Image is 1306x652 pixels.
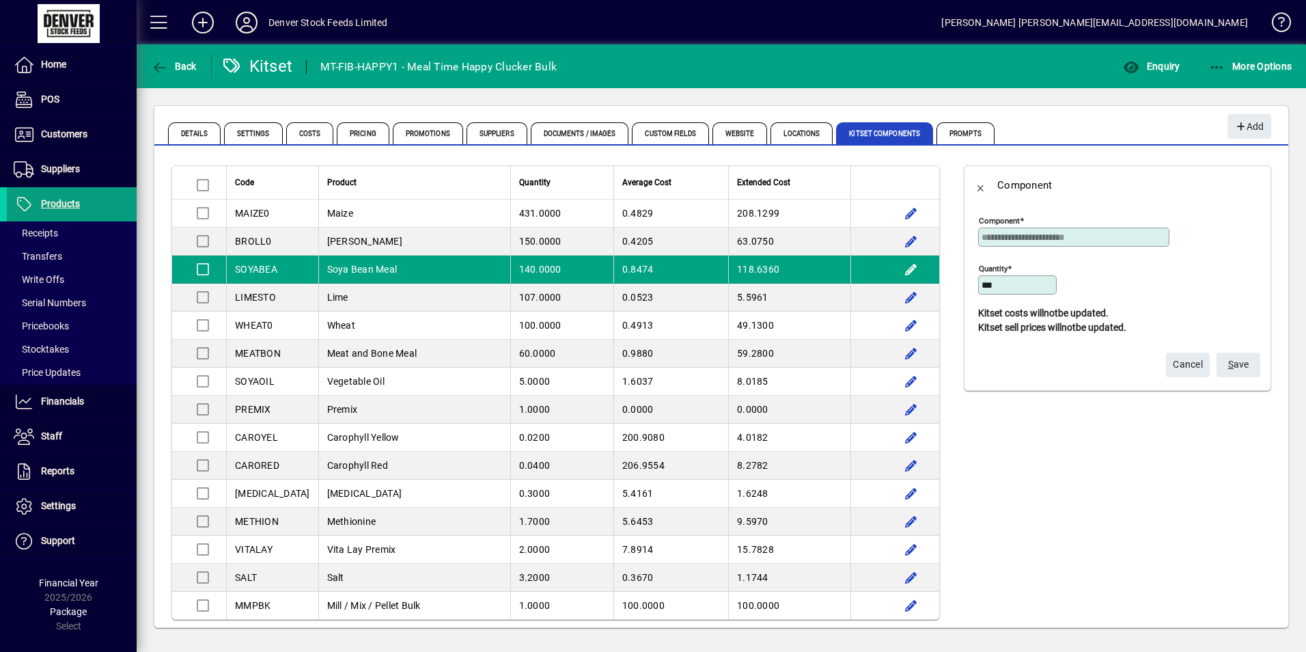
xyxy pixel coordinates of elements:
span: Back [151,61,197,72]
span: Financial Year [39,578,98,588]
div: LIMESTO [235,290,310,304]
div: MEATBON [235,347,310,360]
span: Products [41,198,80,209]
a: Write Offs [7,268,137,291]
td: 140.0000 [510,256,613,284]
td: Salt [318,564,510,592]
td: 1.6037 [613,368,728,396]
span: Staff [41,431,62,442]
span: Costs [286,122,334,144]
div: SOYAOIL [235,375,310,388]
div: Denver Stock Feeds Limited [268,12,388,33]
span: S [1228,359,1234,370]
span: Custom Fields [632,122,708,144]
a: Pricebooks [7,314,137,338]
a: Settings [7,489,137,524]
td: 100.0000 [728,592,850,619]
td: 5.6453 [613,508,728,536]
td: 100.0000 [613,592,728,619]
td: 0.3670 [613,564,728,592]
span: Quantity [519,175,551,190]
span: Cancel [1173,353,1203,376]
span: Price Updates [14,367,81,378]
div: [MEDICAL_DATA] [235,487,310,500]
td: Soya Bean Meal [318,256,510,284]
span: Write Offs [14,274,64,285]
button: Save [1217,353,1260,377]
button: Back [964,169,997,202]
span: POS [41,94,59,105]
span: Details [168,122,221,144]
td: 2.0000 [510,536,613,564]
a: Support [7,524,137,558]
a: POS [7,83,137,117]
td: 8.0185 [728,368,850,396]
td: 107.0000 [510,284,613,312]
b: Kitset sell prices will be updated. [978,322,1126,333]
td: Meat and Bone Meal [318,340,510,368]
a: Financials [7,385,137,419]
button: More Options [1206,54,1296,79]
span: Settings [224,122,283,144]
span: Customers [41,128,87,139]
div: CARORED [235,459,310,472]
span: Add [1234,116,1264,138]
td: Lime [318,284,510,312]
div: MAIZE0 [235,206,310,220]
td: 0.4829 [613,200,728,228]
a: Receipts [7,221,137,245]
td: 0.4205 [613,228,728,256]
span: Documents / Images [531,122,629,144]
td: 206.9554 [613,452,728,480]
span: Average Cost [622,175,671,190]
span: not [1044,308,1058,318]
div: SALT [235,571,310,584]
td: Premix [318,396,510,424]
td: 63.0750 [728,228,850,256]
td: 9.5970 [728,508,850,536]
td: 49.1300 [728,312,850,340]
span: Enquiry [1123,61,1180,72]
td: [MEDICAL_DATA] [318,480,510,508]
button: Enquiry [1120,54,1183,79]
app-page-header-button: Back [137,54,212,79]
td: 0.4913 [613,312,728,340]
a: Customers [7,118,137,152]
td: Mill / Mix / Pellet Bulk [318,592,510,619]
a: Serial Numbers [7,291,137,314]
span: not [1061,322,1076,333]
td: 200.9080 [613,424,728,452]
a: Home [7,48,137,82]
td: 150.0000 [510,228,613,256]
td: Maize [318,200,510,228]
span: Locations [770,122,833,144]
span: Pricebooks [14,321,69,331]
span: Website [712,122,768,144]
td: 0.0200 [510,424,613,452]
span: Home [41,59,66,70]
span: Suppliers [467,122,527,144]
span: Kitset Components [836,122,933,144]
span: Stocktakes [14,344,69,355]
button: Add [181,10,225,35]
div: SOYABEA [235,262,310,276]
span: Receipts [14,228,58,239]
td: 5.4161 [613,480,728,508]
div: Kitset [222,55,293,77]
a: Knowledge Base [1262,3,1289,47]
td: 0.3000 [510,480,613,508]
span: Prompts [936,122,995,144]
span: Suppliers [41,163,80,174]
td: Carophyll Red [318,452,510,480]
td: Vegetable Oil [318,368,510,396]
div: MMPBK [235,599,310,612]
button: Add [1227,114,1271,139]
div: [PERSON_NAME] [PERSON_NAME][EMAIL_ADDRESS][DOMAIN_NAME] [941,12,1248,33]
div: METHION [235,515,310,528]
div: BROLL0 [235,234,310,248]
a: Reports [7,454,137,489]
span: Reports [41,465,74,476]
span: Transfers [14,251,62,262]
td: 15.7828 [728,536,850,564]
span: Serial Numbers [14,297,86,308]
